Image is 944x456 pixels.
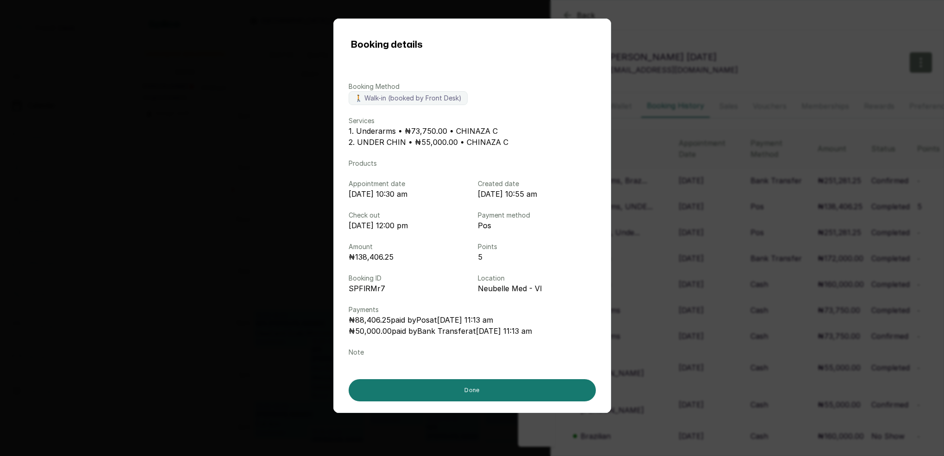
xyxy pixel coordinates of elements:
[478,274,596,283] p: Location
[478,251,596,262] p: 5
[349,242,467,251] p: Amount
[349,274,467,283] p: Booking ID
[349,220,467,231] p: [DATE] 12:00 pm
[349,211,467,220] p: Check out
[478,220,596,231] p: Pos
[349,125,596,137] p: 1. Underarms • ₦73,750.00 • CHINAZA C
[349,179,467,188] p: Appointment date
[478,283,596,294] p: Neubelle Med - VI
[349,159,596,168] p: Products
[349,283,467,294] p: SPFlRMr7
[349,325,596,337] p: ₦50,000.00 paid by Bank Transfer at [DATE] 11:13 am
[349,91,468,105] label: 🚶 Walk-in (booked by Front Desk)
[478,211,596,220] p: Payment method
[349,379,596,401] button: Done
[478,188,596,200] p: [DATE] 10:55 am
[349,188,467,200] p: [DATE] 10:30 am
[349,137,596,148] p: 2. UNDER CHIN • ₦55,000.00 • CHINAZA C
[478,242,596,251] p: Points
[349,251,467,262] p: ₦138,406.25
[349,348,596,357] p: Note
[349,116,596,125] p: Services
[350,37,422,52] h1: Booking details
[349,305,596,314] p: Payments
[349,82,596,91] p: Booking Method
[349,314,596,325] p: ₦88,406.25 paid by Pos at [DATE] 11:13 am
[478,179,596,188] p: Created date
